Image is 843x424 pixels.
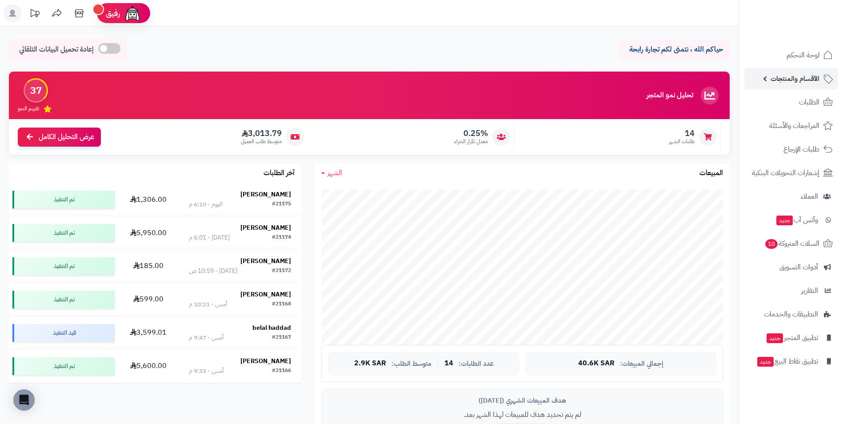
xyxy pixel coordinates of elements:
a: تطبيق نقاط البيعجديد [744,351,838,372]
span: الأقسام والمنتجات [771,72,819,85]
a: التقارير [744,280,838,301]
div: تم التنفيذ [12,291,115,308]
div: #21172 [272,267,291,276]
span: وآتس آب [775,214,818,226]
div: تم التنفيذ [12,357,115,375]
span: السلات المتروكة [764,237,819,250]
a: الطلبات [744,92,838,113]
div: أمس - 9:47 م [189,333,224,342]
td: 5,600.00 [118,350,179,383]
div: أمس - 10:21 م [189,300,227,309]
a: إشعارات التحويلات البنكية [744,162,838,184]
span: 14 [444,360,453,368]
td: 599.00 [118,283,179,316]
span: 14 [669,128,695,138]
a: أدوات التسويق [744,256,838,278]
a: التطبيقات والخدمات [744,304,838,325]
strong: [PERSON_NAME] [240,256,291,266]
span: جديد [757,357,774,367]
span: طلبات الإرجاع [783,143,819,156]
span: جديد [767,333,783,343]
a: الشهر [321,168,342,178]
div: [DATE] - 6:01 م [189,233,230,242]
a: السلات المتروكة10 [744,233,838,254]
span: التقارير [801,284,818,297]
a: لوحة التحكم [744,44,838,66]
strong: [PERSON_NAME] [240,190,291,199]
div: تم التنفيذ [12,224,115,242]
span: طلبات الشهر [669,138,695,145]
span: معدل تكرار الشراء [454,138,488,145]
div: هدف المبيعات الشهري ([DATE]) [328,396,716,405]
span: متوسط طلب العميل [241,138,282,145]
a: عرض التحليل الكامل [18,128,101,147]
span: 10 [765,239,778,249]
span: العملاء [801,190,818,203]
td: 185.00 [118,250,179,283]
span: تطبيق نقاط البيع [756,355,818,368]
strong: [PERSON_NAME] [240,290,291,299]
span: أدوات التسويق [779,261,818,273]
div: تم التنفيذ [12,257,115,275]
span: المراجعات والأسئلة [769,120,819,132]
span: جديد [776,216,793,225]
div: #21175 [272,200,291,209]
span: متوسط الطلب: [392,360,431,368]
div: أمس - 9:33 م [189,367,224,376]
span: تطبيق المتجر [766,332,818,344]
td: 5,950.00 [118,216,179,249]
span: إعادة تحميل البيانات التلقائي [19,44,94,55]
div: Open Intercom Messenger [13,389,35,411]
td: 3,599.01 [118,316,179,349]
td: 1,306.00 [118,183,179,216]
img: logo-2.png [783,25,835,44]
div: اليوم - 6:10 م [189,200,223,209]
span: لوحة التحكم [787,49,819,61]
a: العملاء [744,186,838,207]
strong: [PERSON_NAME] [240,223,291,232]
a: طلبات الإرجاع [744,139,838,160]
strong: belal haddad [252,323,291,332]
div: #21167 [272,333,291,342]
div: قيد التنفيذ [12,324,115,342]
strong: [PERSON_NAME] [240,356,291,366]
div: [DATE] - 10:59 ص [189,267,237,276]
span: عرض التحليل الكامل [39,132,94,142]
div: #21174 [272,233,291,242]
a: وآتس آبجديد [744,209,838,231]
span: 40.6K SAR [578,360,615,368]
h3: المبيعات [699,169,723,177]
span: تقييم النمو [18,105,39,112]
a: تطبيق المتجرجديد [744,327,838,348]
p: لم يتم تحديد هدف للمبيعات لهذا الشهر بعد. [328,410,716,420]
div: تم التنفيذ [12,191,115,208]
a: المراجعات والأسئلة [744,115,838,136]
span: الطلبات [799,96,819,108]
img: ai-face.png [124,4,141,22]
span: 3,013.79 [241,128,282,138]
span: إشعارات التحويلات البنكية [752,167,819,179]
span: عدد الطلبات: [459,360,494,368]
div: #21166 [272,367,291,376]
span: | [437,360,439,367]
div: #21168 [272,300,291,309]
a: تحديثات المنصة [24,4,46,24]
h3: تحليل نمو المتجر [647,92,693,100]
span: التطبيقات والخدمات [764,308,818,320]
span: رفيق [106,8,120,19]
span: إجمالي المبيعات: [620,360,663,368]
h3: آخر الطلبات [264,169,295,177]
span: 0.25% [454,128,488,138]
p: حياكم الله ، نتمنى لكم تجارة رابحة [625,44,723,55]
span: الشهر [328,168,342,178]
span: 2.9K SAR [354,360,386,368]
